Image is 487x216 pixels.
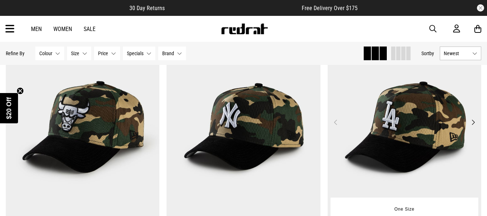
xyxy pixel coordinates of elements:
button: Sortby [421,49,434,58]
span: Size [71,50,79,56]
iframe: Customer reviews powered by Trustpilot [179,4,287,12]
span: Price [98,50,108,56]
button: Size [67,47,91,60]
span: 30 Day Returns [129,5,165,12]
a: Women [53,26,72,32]
button: Previous [331,118,340,127]
button: Open LiveChat chat widget [6,3,27,25]
button: One Size [389,203,420,216]
button: Price [94,47,120,60]
span: Brand [162,50,174,56]
img: Redrat logo [221,23,268,34]
span: $20 Off [5,97,13,119]
button: Newest [440,47,481,60]
span: Specials [127,50,143,56]
p: Refine By [6,50,25,56]
span: by [429,50,434,56]
button: Specials [123,47,155,60]
button: Next [469,118,478,127]
button: Brand [158,47,186,60]
span: Colour [39,50,52,56]
span: Newest [444,50,469,56]
button: Close teaser [17,87,24,94]
a: Men [31,26,42,32]
a: Sale [84,26,96,32]
button: Colour [35,47,64,60]
span: Free Delivery Over $175 [302,5,358,12]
